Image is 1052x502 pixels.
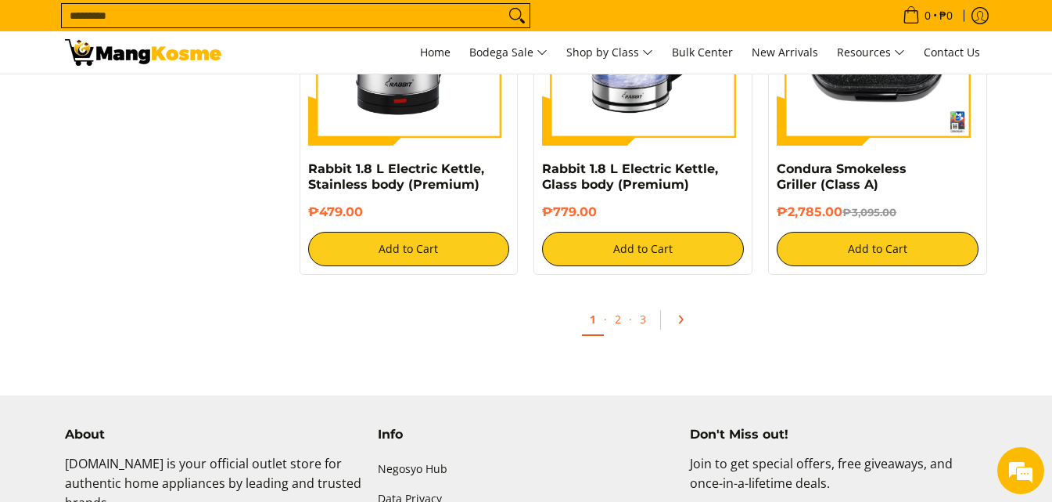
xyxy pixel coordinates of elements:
[542,232,744,266] button: Add to Cart
[65,427,362,442] h4: About
[378,427,675,442] h4: Info
[65,39,221,66] img: Small Appliances l Mang Kosme: Home Appliances Warehouse Sale
[664,31,741,74] a: Bulk Center
[604,312,607,327] span: ·
[558,31,661,74] a: Shop by Class
[292,298,996,349] ul: Pagination
[8,335,298,390] textarea: Type your message and hit 'Enter'
[308,204,510,220] h6: ₱479.00
[916,31,988,74] a: Contact Us
[461,31,555,74] a: Bodega Sale
[412,31,458,74] a: Home
[842,206,896,218] del: ₱3,095.00
[542,204,744,220] h6: ₱779.00
[81,88,263,108] div: Chat with us now
[777,232,978,266] button: Add to Cart
[924,45,980,60] span: Contact Us
[829,31,913,74] a: Resources
[469,43,548,63] span: Bodega Sale
[257,8,294,45] div: Minimize live chat window
[837,43,905,63] span: Resources
[542,161,718,192] a: Rabbit 1.8 L Electric Kettle, Glass body (Premium)
[898,7,957,24] span: •
[566,43,653,63] span: Shop by Class
[777,204,978,220] h6: ₱2,785.00
[744,31,826,74] a: New Arrivals
[91,151,216,309] span: We're online!
[237,31,988,74] nav: Main Menu
[937,10,955,21] span: ₱0
[607,304,629,334] a: 2
[504,4,530,27] button: Search
[582,304,604,336] a: 1
[308,232,510,266] button: Add to Cart
[378,454,675,484] a: Negosyo Hub
[672,45,733,60] span: Bulk Center
[632,304,654,334] a: 3
[752,45,818,60] span: New Arrivals
[777,161,907,192] a: Condura Smokeless Griller (Class A)
[308,161,484,192] a: Rabbit 1.8 L Electric Kettle, Stainless body (Premium)
[922,10,933,21] span: 0
[420,45,451,60] span: Home
[629,312,632,327] span: ·
[690,427,987,442] h4: Don't Miss out!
